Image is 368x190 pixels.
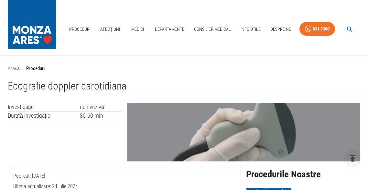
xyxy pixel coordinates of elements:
h2: Procedurile Noastre [246,169,360,180]
a: Medici [127,23,148,36]
td: 30-60 min [80,111,122,120]
td: neinvazivă [80,103,122,111]
a: Acasă [8,65,20,71]
td: Investigație [8,103,80,111]
a: Proceduri [67,23,93,36]
li: › [22,65,24,72]
a: 031 9300 [299,22,335,36]
div: 031 9300 [313,25,330,33]
a: Afecțiuni [98,23,123,36]
td: Durată investigație [8,111,80,120]
a: Despre Noi [268,23,295,36]
h1: Ecografie doppler carotidiana [8,80,360,95]
a: Info Utile [238,23,263,36]
button: delete [344,149,362,167]
img: Ecografia doppler carotide - Ecografia carotida | MONZA ARES [127,103,360,161]
p: Proceduri [26,65,45,72]
nav: breadcrumb [8,65,360,72]
a: Consilier Medical [191,23,233,36]
a: Departamente [152,23,187,36]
